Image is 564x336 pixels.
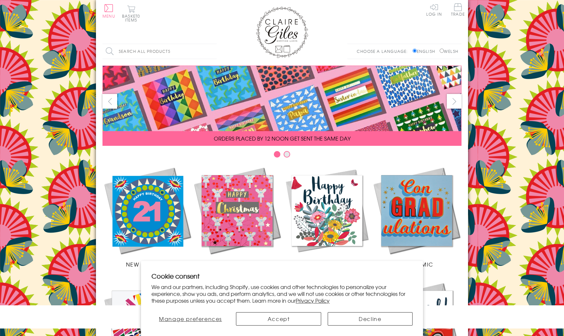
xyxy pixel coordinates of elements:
span: Christmas [220,260,254,268]
label: English [413,48,438,54]
img: Claire Giles Greetings Cards [256,7,308,58]
a: Privacy Policy [296,297,330,304]
span: Manage preferences [159,315,222,323]
button: Accept [236,312,321,326]
a: Academic [372,166,462,268]
span: Menu [102,13,115,19]
a: Birthdays [282,166,372,268]
input: Search all products [102,44,217,59]
span: Academic [400,260,433,268]
div: Carousel Pagination [102,151,462,161]
button: Carousel Page 2 [284,151,290,158]
p: We and our partners, including Shopify, use cookies and other technologies to personalize your ex... [151,283,413,304]
span: ORDERS PLACED BY 12 NOON GET SENT THE SAME DAY [214,134,351,142]
p: Choose a language: [357,48,411,54]
button: Manage preferences [151,312,229,326]
input: Welsh [440,49,444,53]
span: 0 items [125,13,140,23]
button: Basket0 items [122,5,140,22]
button: next [447,94,462,109]
span: Birthdays [311,260,342,268]
a: Christmas [192,166,282,268]
a: New Releases [102,166,192,268]
a: Trade [451,3,465,17]
input: Search [210,44,217,59]
button: Menu [102,4,115,18]
button: prev [102,94,117,109]
button: Carousel Page 1 (Current Slide) [274,151,280,158]
button: Decline [328,312,413,326]
span: Trade [451,3,465,16]
input: English [413,49,417,53]
label: Welsh [440,48,458,54]
span: New Releases [126,260,169,268]
h2: Cookie consent [151,271,413,281]
a: Log In [426,3,442,16]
